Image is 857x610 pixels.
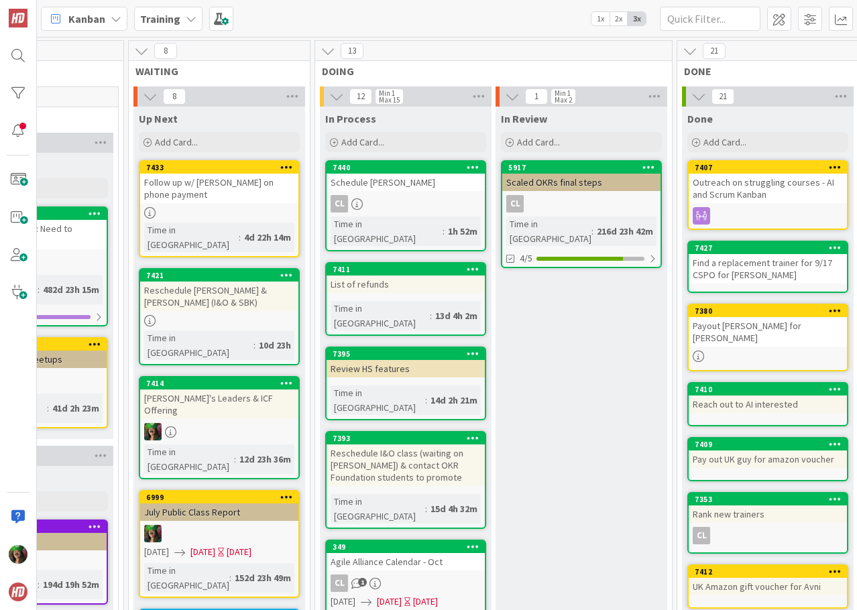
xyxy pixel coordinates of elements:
[229,570,231,585] span: :
[49,401,103,416] div: 41d 2h 23m
[140,162,298,203] div: 7433Follow up w/ [PERSON_NAME] on phone payment
[190,545,215,559] span: [DATE]
[333,265,485,274] div: 7411
[502,162,661,191] div: 5917Scaled OKRs final steps
[139,268,300,365] a: 7421Reschedule [PERSON_NAME] & [PERSON_NAME] (I&O & SBK)Time in [GEOGRAPHIC_DATA]:10d 23h
[693,527,710,544] div: CL
[239,230,241,245] span: :
[591,224,593,239] span: :
[687,382,848,426] a: 7410Reach out to AI interested
[9,545,27,564] img: SL
[236,452,294,467] div: 12d 23h 36m
[140,12,180,25] b: Training
[9,583,27,601] img: avatar
[689,578,847,595] div: UK Amazon gift voucher for Avni
[325,262,486,336] a: 7411List of refundsTime in [GEOGRAPHIC_DATA]:13d 4h 2m
[331,195,348,212] div: CL
[327,574,485,592] div: CL
[140,503,298,521] div: July Public Class Report
[331,301,430,330] div: Time in [GEOGRAPHIC_DATA]
[427,393,481,408] div: 14d 2h 21m
[689,242,847,284] div: 7427Find a replacement trainer for 9/17 CSPO for [PERSON_NAME]
[695,440,847,449] div: 7409
[327,162,485,174] div: 7440
[591,12,610,25] span: 1x
[689,242,847,254] div: 7427
[502,174,661,191] div: Scaled OKRs final steps
[227,545,251,559] div: [DATE]
[689,317,847,347] div: Payout [PERSON_NAME] for [PERSON_NAME]
[331,385,425,415] div: Time in [GEOGRAPHIC_DATA]
[660,7,760,31] input: Quick Filter...
[508,163,661,172] div: 5917
[687,437,848,481] a: 7409Pay out UK guy for amazon voucher
[687,160,848,230] a: 7407Outreach on struggling courses - AI and Scrum Kanban
[689,383,847,413] div: 7410Reach out to AI interested
[517,136,560,148] span: Add Card...
[140,377,298,389] div: 7414
[331,217,443,246] div: Time in [GEOGRAPHIC_DATA]
[377,595,402,609] span: [DATE]
[689,493,847,523] div: 7353Rank new trainers
[325,112,376,125] span: In Process
[322,64,655,78] span: DOING
[144,525,162,542] img: SL
[139,160,300,257] a: 7433Follow up w/ [PERSON_NAME] on phone paymentTime in [GEOGRAPHIC_DATA]:4d 22h 14m
[327,348,485,360] div: 7395
[703,136,746,148] span: Add Card...
[163,88,186,105] span: 8
[689,505,847,523] div: Rank new trainers
[154,43,177,59] span: 8
[425,393,427,408] span: :
[325,431,486,529] a: 7393Reschedule I&O class (waiting on [PERSON_NAME]) & contact OKR Foundation students to promoteT...
[327,348,485,377] div: 7395Review HS features
[689,162,847,174] div: 7407
[358,578,367,587] span: 1
[139,376,300,479] a: 7414[PERSON_NAME]'s Leaders & ICF OfferingSLTime in [GEOGRAPHIC_DATA]:12d 23h 36m
[689,383,847,395] div: 7410
[687,492,848,554] a: 7353Rank new trainersCL
[140,423,298,440] div: SL
[689,254,847,284] div: Find a replacement trainer for 9/17 CSPO for [PERSON_NAME]
[501,112,547,125] span: In Review
[146,271,298,280] div: 7421
[689,527,847,544] div: CL
[341,43,363,59] span: 13
[379,97,400,103] div: Max 15
[140,269,298,311] div: 7421Reschedule [PERSON_NAME] & [PERSON_NAME] (I&O & SBK)
[140,491,298,521] div: 6999July Public Class Report
[140,282,298,311] div: Reschedule [PERSON_NAME] & [PERSON_NAME] (I&O & SBK)
[695,243,847,253] div: 7427
[140,491,298,503] div: 6999
[331,595,355,609] span: [DATE]
[140,389,298,419] div: [PERSON_NAME]'s Leaders & ICF Offering
[687,564,848,609] a: 7412UK Amazon gift voucher for Avni
[331,494,425,524] div: Time in [GEOGRAPHIC_DATA]
[333,163,485,172] div: 7440
[146,379,298,388] div: 7414
[430,308,432,323] span: :
[38,282,40,297] span: :
[525,88,548,105] span: 1
[689,438,847,450] div: 7409
[506,217,591,246] div: Time in [GEOGRAPHIC_DATA]
[241,230,294,245] div: 4d 22h 14m
[327,276,485,293] div: List of refunds
[695,163,847,172] div: 7407
[555,90,571,97] div: Min 1
[689,566,847,595] div: 7412UK Amazon gift voucher for Avni
[593,224,656,239] div: 216d 23h 42m
[327,541,485,570] div: 349Agile Alliance Calendar - Oct
[325,347,486,420] a: 7395Review HS featuresTime in [GEOGRAPHIC_DATA]:14d 2h 21m
[689,438,847,468] div: 7409Pay out UK guy for amazon voucher
[443,224,445,239] span: :
[327,263,485,293] div: 7411List of refunds
[327,360,485,377] div: Review HS features
[144,423,162,440] img: SL
[502,195,661,212] div: CL
[333,542,485,552] div: 349
[40,577,103,592] div: 194d 19h 52m
[144,223,239,252] div: Time in [GEOGRAPHIC_DATA]
[47,401,49,416] span: :
[327,162,485,191] div: 7440Schedule [PERSON_NAME]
